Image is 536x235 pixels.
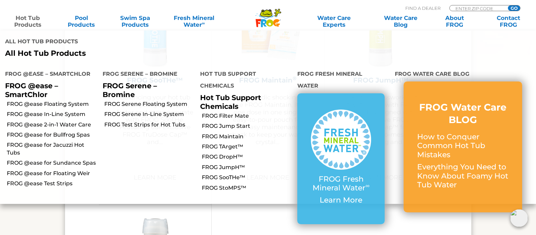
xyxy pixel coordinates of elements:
[168,15,220,28] a: Fresh MineralWater∞
[434,15,475,28] a: AboutFROG
[417,133,509,159] p: How to Conquer Common Hot Tub Mistakes
[488,15,529,28] a: ContactFROG
[7,15,48,28] a: Hot TubProducts
[202,174,293,181] a: FROG SooTHe™
[417,101,509,193] a: FROG Water Care BLOG How to Conquer Common Hot Tub Mistakes Everything You Need to Know About Foa...
[202,164,293,171] a: FROG JumpH™
[7,131,98,139] a: FROG @ease for Bullfrog Spas
[202,184,293,192] a: FROG StoMPS™
[202,133,293,140] a: FROG Maintain
[104,111,195,118] a: FROG Serene In-Line System
[104,121,195,128] a: FROG Test Strips for Hot Tubs
[61,15,102,28] a: PoolProducts
[202,21,205,26] sup: ∞
[7,121,98,128] a: FROG @ease 2-in-1 Water Care
[5,49,263,58] a: All Hot Tub Products
[297,68,385,93] h4: FROG Fresh Mineral Water
[200,68,287,93] h4: Hot Tub Support Chemicals
[200,93,261,110] a: Hot Tub Support Chemicals
[417,101,509,126] h3: FROG Water Care BLOG
[311,175,371,193] p: FROG Fresh Mineral Water
[202,153,293,161] a: FROG DropH™
[311,196,371,205] p: Learn More
[5,81,92,98] p: FROG @ease – SmartChlor
[5,68,92,81] h4: FROG @ease – SmartChlor
[405,5,441,11] p: Find A Dealer
[395,68,531,81] h4: FROG Water Care Blog
[365,182,369,189] sup: ∞
[380,15,422,28] a: Water CareBlog
[7,180,98,187] a: FROG @ease Test Strips
[202,112,293,120] a: FROG Filter Mate
[104,100,195,108] a: FROG Serene Floating System
[510,209,528,227] img: openIcon
[202,122,293,130] a: FROG Jump Start
[103,68,190,81] h4: FROG Serene – Bromine
[7,159,98,167] a: FROG @ease for Sundance Spas
[417,163,509,189] p: Everything You Need to Know About Foamy Hot Tub Water
[103,81,190,98] p: FROG Serene – Bromine
[7,100,98,108] a: FROG @ease Floating System
[7,170,98,177] a: FROG @ease for Floating Weir
[202,143,293,150] a: FROG TArget™
[455,5,500,11] input: Zip Code Form
[5,36,263,49] h4: All Hot Tub Products
[7,111,98,118] a: FROG @ease In-Line System
[311,110,371,208] a: FROG Fresh Mineral Water∞ Learn More
[508,5,520,11] input: GO
[114,15,156,28] a: Swim SpaProducts
[300,15,368,28] a: Water CareExperts
[7,141,98,157] a: FROG @ease for Jacuzzi Hot Tubs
